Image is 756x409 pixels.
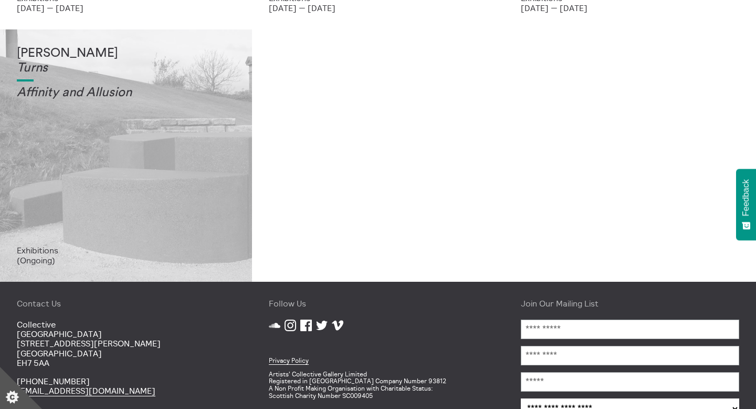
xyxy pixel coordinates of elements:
[17,376,235,396] p: [PHONE_NUMBER]
[17,62,48,74] em: Turns
[17,255,235,265] p: (Ongoing)
[521,3,739,13] p: [DATE] — [DATE]
[17,385,155,396] a: [EMAIL_ADDRESS][DOMAIN_NAME]
[17,46,235,75] h1: [PERSON_NAME]
[741,179,751,216] span: Feedback
[118,86,132,99] em: on
[17,86,118,99] em: Affinity and Allusi
[17,246,235,255] p: Exhibitions
[17,299,235,308] h4: Contact Us
[269,356,309,365] a: Privacy Policy
[269,3,487,13] p: [DATE] — [DATE]
[736,169,756,240] button: Feedback - Show survey
[521,299,739,308] h4: Join Our Mailing List
[269,371,487,400] p: Artists' Collective Gallery Limited Registered in [GEOGRAPHIC_DATA] Company Number 93812 A Non Pr...
[17,3,235,13] p: [DATE] — [DATE]
[17,320,235,368] p: Collective [GEOGRAPHIC_DATA] [STREET_ADDRESS][PERSON_NAME] [GEOGRAPHIC_DATA] EH7 5AA
[269,299,487,308] h4: Follow Us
